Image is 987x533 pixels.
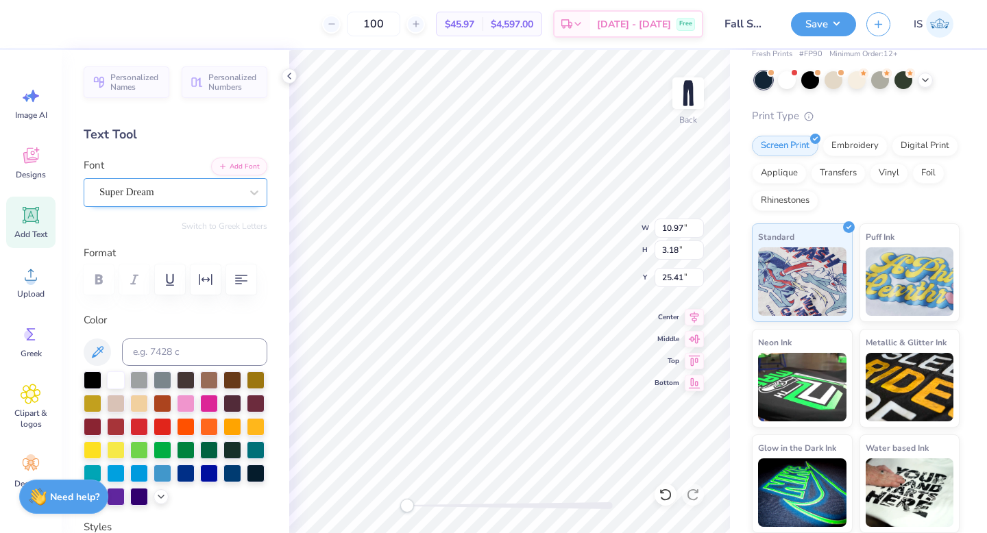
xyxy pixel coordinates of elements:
span: Personalized Names [110,73,161,92]
button: Personalized Names [84,66,169,98]
span: Neon Ink [758,335,792,349]
img: Neon Ink [758,353,846,421]
div: Text Tool [84,125,267,144]
span: Fresh Prints [752,49,792,60]
div: Back [679,114,697,126]
span: Personalized Numbers [208,73,259,92]
span: Add Text [14,229,47,240]
span: Metallic & Glitter Ink [866,335,947,349]
button: Personalized Numbers [182,66,267,98]
img: Glow in the Dark Ink [758,458,846,527]
span: Upload [17,288,45,299]
span: Standard [758,230,794,244]
strong: Need help? [50,491,99,504]
img: Water based Ink [866,458,954,527]
span: Bottom [655,377,679,388]
span: [DATE] - [DATE] [597,17,671,32]
span: Puff Ink [866,230,894,244]
div: Accessibility label [400,499,414,512]
img: Puff Ink [866,247,954,316]
input: – – [347,12,400,36]
input: e.g. 7428 c [122,338,267,366]
span: Middle [655,334,679,345]
div: Screen Print [752,136,818,156]
button: Save [791,12,856,36]
span: Top [655,356,679,367]
div: Embroidery [822,136,888,156]
span: $4,597.00 [491,17,533,32]
span: Clipart & logos [8,408,53,430]
span: Water based Ink [866,441,929,455]
div: Vinyl [870,163,908,184]
span: Decorate [14,478,47,489]
label: Format [84,245,267,261]
div: Rhinestones [752,190,818,211]
span: Greek [21,348,42,359]
span: IS [914,16,923,32]
label: Font [84,158,104,173]
span: Glow in the Dark Ink [758,441,836,455]
img: Metallic & Glitter Ink [866,353,954,421]
img: Standard [758,247,846,316]
div: Transfers [811,163,866,184]
input: Untitled Design [714,10,781,38]
span: Free [679,19,692,29]
label: Color [84,312,267,328]
span: $45.97 [445,17,474,32]
img: Back [674,79,702,107]
div: Digital Print [892,136,958,156]
img: Isabel Sojka [926,10,953,38]
span: Designs [16,169,46,180]
span: # FP90 [799,49,822,60]
span: Image AI [15,110,47,121]
div: Foil [912,163,945,184]
span: Center [655,312,679,323]
span: Minimum Order: 12 + [829,49,898,60]
div: Applique [752,163,807,184]
div: Print Type [752,108,960,124]
button: Add Font [211,158,267,175]
a: IS [907,10,960,38]
button: Switch to Greek Letters [182,221,267,232]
